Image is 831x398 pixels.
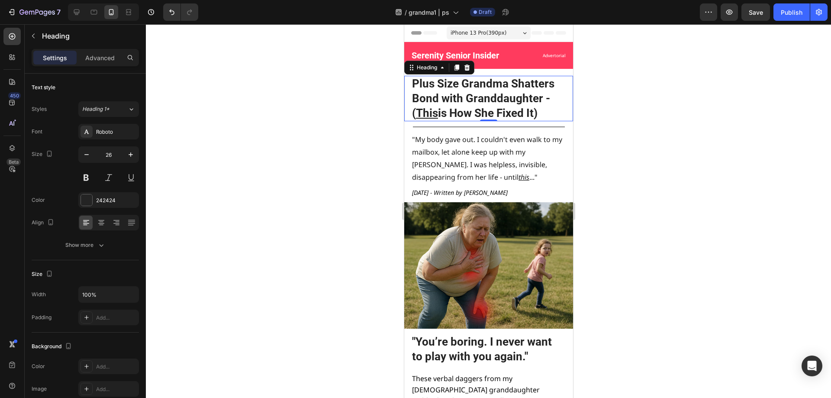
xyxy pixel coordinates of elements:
div: Align [32,217,56,229]
div: Width [32,291,46,298]
div: Add... [96,314,137,322]
div: Padding [32,314,52,321]
button: Publish [773,3,810,21]
div: Undo/Redo [163,3,198,21]
button: Heading 1* [78,101,139,117]
div: Add... [96,363,137,371]
span: Save [749,9,763,16]
p: Heading [42,31,135,41]
div: Styles [32,105,47,113]
div: Font [32,128,42,136]
div: 450 [8,92,21,99]
p: 7 [57,7,61,17]
div: Open Intercom Messenger [802,356,822,376]
span: grandma1 | ps [409,8,449,17]
div: Show more [65,241,106,249]
span: Heading 1* [82,105,110,113]
div: Size [32,269,55,280]
span: Draft [479,8,492,16]
button: Show more [32,237,139,253]
div: Size [32,149,55,160]
button: Save [741,3,770,21]
div: Text style [32,84,55,91]
div: Background [32,341,74,353]
div: Beta [6,159,21,165]
div: Color [32,362,45,370]
div: Roboto [96,128,137,136]
iframe: Design area [404,24,573,398]
p: Settings [43,53,67,62]
button: 7 [3,3,64,21]
p: Advanced [85,53,115,62]
span: These verbal daggers from my [DEMOGRAPHIC_DATA] granddaughter stabbed my heart into a million pie... [8,349,135,381]
div: Add... [96,385,137,393]
div: Color [32,196,45,204]
div: Publish [781,8,802,17]
div: Image [32,385,47,393]
span: / [405,8,407,17]
div: 242424 [96,197,137,204]
input: Auto [79,287,138,302]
